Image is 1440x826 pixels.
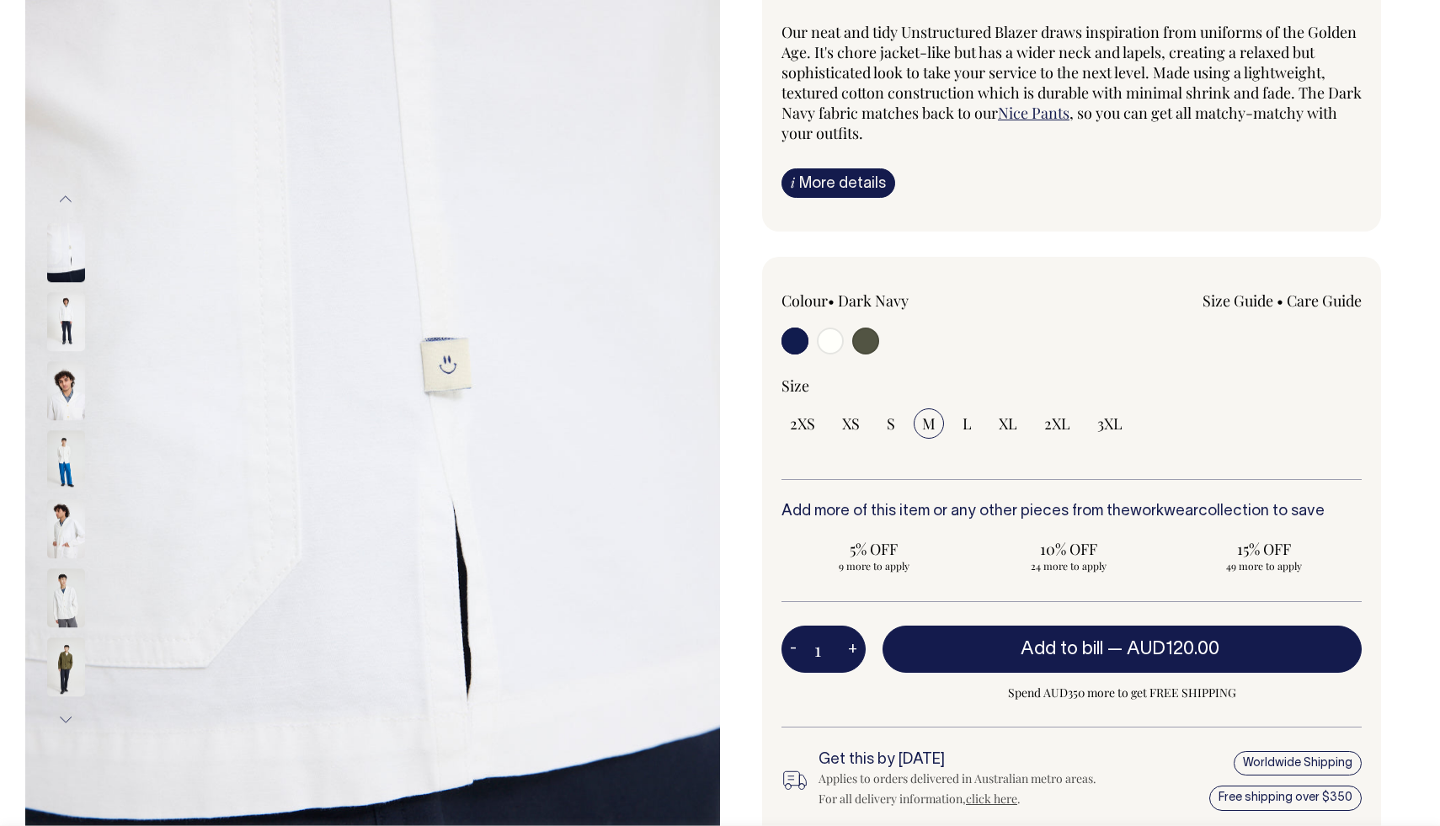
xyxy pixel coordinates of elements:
span: • [1277,290,1283,311]
label: Dark Navy [838,290,909,311]
input: 3XL [1089,408,1131,439]
input: 10% OFF 24 more to apply [977,534,1162,578]
span: 2XS [790,413,815,434]
span: 3XL [1097,413,1123,434]
a: click here [966,791,1017,807]
span: Add to bill [1021,641,1103,658]
button: Add to bill —AUD120.00 [883,626,1362,673]
span: 24 more to apply [985,559,1154,573]
span: L [963,413,972,434]
div: Applies to orders delivered in Australian metro areas. For all delivery information, . [819,769,1098,809]
button: Previous [53,180,78,218]
input: 2XS [781,408,824,439]
input: 5% OFF 9 more to apply [781,534,967,578]
span: Spend AUD350 more to get FREE SHIPPING [883,683,1362,703]
img: off-white [47,292,85,351]
img: off-white [47,430,85,489]
a: workwear [1130,504,1198,519]
button: Next [53,701,78,739]
a: Nice Pants [998,103,1069,123]
button: - [781,632,805,666]
span: M [922,413,936,434]
span: S [887,413,895,434]
input: S [878,408,904,439]
span: — [1107,641,1224,658]
a: Care Guide [1287,290,1362,311]
h6: Get this by [DATE] [819,752,1098,769]
h6: Add more of this item or any other pieces from the collection to save [781,504,1362,520]
span: , so you can get all matchy-matchy with your outfits. [781,103,1337,143]
a: Size Guide [1203,290,1273,311]
img: off-white [47,223,85,282]
img: off-white [47,361,85,420]
span: XL [999,413,1017,434]
input: 15% OFF 49 more to apply [1171,534,1357,578]
input: 2XL [1036,408,1079,439]
span: i [791,173,795,191]
span: 15% OFF [1180,539,1348,559]
span: 2XL [1044,413,1070,434]
input: L [954,408,980,439]
input: XS [834,408,868,439]
input: XL [990,408,1026,439]
button: + [840,632,866,666]
span: • [828,290,835,311]
div: Size [781,376,1362,396]
span: XS [842,413,860,434]
input: M [914,408,944,439]
span: 10% OFF [985,539,1154,559]
img: off-white [47,499,85,558]
span: 49 more to apply [1180,559,1348,573]
img: olive [47,637,85,696]
a: iMore details [781,168,895,198]
img: off-white [47,568,85,627]
span: AUD120.00 [1127,641,1219,658]
div: Colour [781,290,1014,311]
span: Our neat and tidy Unstructured Blazer draws inspiration from uniforms of the Golden Age. It's cho... [781,22,1362,123]
span: 5% OFF [790,539,958,559]
span: 9 more to apply [790,559,958,573]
